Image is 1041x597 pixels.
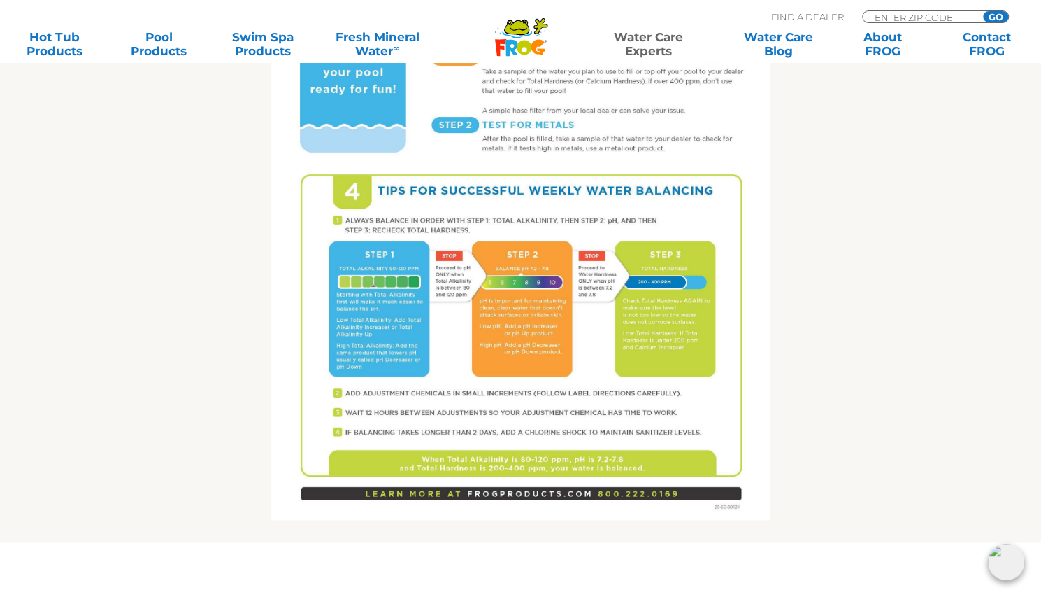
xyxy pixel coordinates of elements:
a: Water CareBlog [738,30,819,58]
img: openIcon [988,544,1024,580]
a: AboutFROG [842,30,923,58]
a: Hot TubProducts [14,30,95,58]
sup: ∞ [393,43,399,53]
input: Zip Code Form [873,11,968,23]
input: GO [983,11,1008,22]
a: PoolProducts [118,30,199,58]
a: Fresh MineralWater∞ [326,30,428,58]
a: ContactFROG [946,30,1027,58]
a: Water CareExperts [582,30,714,58]
p: Find A Dealer [771,10,844,23]
a: Swim SpaProducts [222,30,303,58]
